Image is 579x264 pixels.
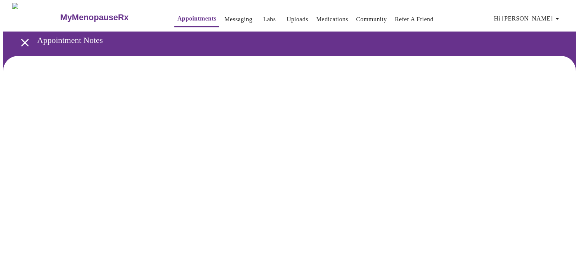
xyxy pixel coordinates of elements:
[284,12,311,27] button: Uploads
[491,11,565,26] button: Hi [PERSON_NAME]
[313,12,351,27] button: Medications
[14,32,36,54] button: open drawer
[60,13,129,22] h3: MyMenopauseRx
[12,3,59,32] img: MyMenopauseRx Logo
[221,12,255,27] button: Messaging
[316,14,348,25] a: Medications
[392,12,437,27] button: Refer a Friend
[257,12,282,27] button: Labs
[59,4,159,31] a: MyMenopauseRx
[395,14,434,25] a: Refer a Friend
[37,35,537,45] h3: Appointment Notes
[224,14,252,25] a: Messaging
[494,13,562,24] span: Hi [PERSON_NAME]
[263,14,276,25] a: Labs
[356,14,387,25] a: Community
[287,14,308,25] a: Uploads
[353,12,390,27] button: Community
[177,13,216,24] a: Appointments
[174,11,219,27] button: Appointments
